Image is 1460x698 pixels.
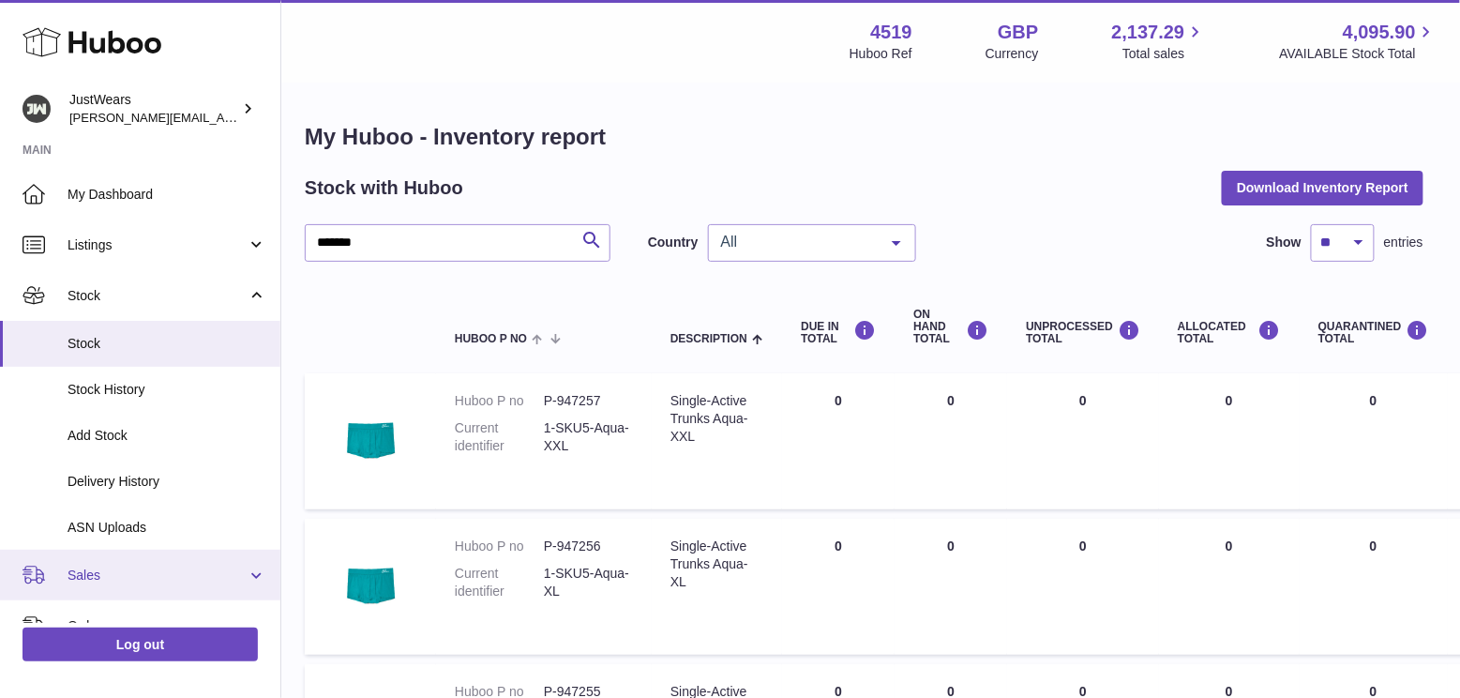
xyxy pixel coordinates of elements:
[1122,45,1206,63] span: Total sales
[23,95,51,123] img: josh@just-wears.com
[68,427,266,445] span: Add Stock
[1370,539,1377,554] span: 0
[850,45,912,63] div: Huboo Ref
[68,186,266,204] span: My Dashboard
[68,381,266,399] span: Stock History
[324,538,417,631] img: product image
[1159,519,1300,655] td: 0
[782,519,895,655] td: 0
[1370,393,1377,408] span: 0
[1343,20,1416,45] span: 4,095.90
[1112,20,1207,63] a: 2,137.29 Total sales
[23,628,258,661] a: Log out
[998,20,1038,45] strong: GBP
[455,333,527,345] span: Huboo P no
[870,20,912,45] strong: 4519
[455,538,544,555] dt: Huboo P no
[670,392,763,446] div: Single-Active Trunks Aqua-XXL
[68,335,266,353] span: Stock
[1384,234,1423,251] span: entries
[801,320,876,345] div: DUE IN TOTAL
[544,538,633,555] dd: P-947256
[1222,171,1423,205] button: Download Inventory Report
[68,236,247,254] span: Listings
[68,617,247,635] span: Orders
[1279,20,1437,63] a: 4,095.90 AVAILABLE Stock Total
[895,519,1007,655] td: 0
[1267,234,1302,251] label: Show
[716,233,878,251] span: All
[544,565,633,600] dd: 1-SKU5-Aqua-XL
[1279,45,1437,63] span: AVAILABLE Stock Total
[1026,320,1140,345] div: UNPROCESSED Total
[305,122,1423,152] h1: My Huboo - Inventory report
[69,110,376,125] span: [PERSON_NAME][EMAIL_ADDRESS][DOMAIN_NAME]
[782,373,895,509] td: 0
[670,333,747,345] span: Description
[1318,320,1429,345] div: QUARANTINED Total
[544,419,633,455] dd: 1-SKU5-Aqua-XXL
[68,567,247,584] span: Sales
[455,419,544,455] dt: Current identifier
[69,91,238,127] div: JustWears
[986,45,1039,63] div: Currency
[544,392,633,410] dd: P-947257
[1007,373,1159,509] td: 0
[1112,20,1185,45] span: 2,137.29
[670,538,763,591] div: Single-Active Trunks Aqua-XL
[455,565,544,600] dt: Current identifier
[68,473,266,491] span: Delivery History
[1007,519,1159,655] td: 0
[1178,320,1281,345] div: ALLOCATED Total
[68,519,266,537] span: ASN Uploads
[305,175,463,201] h2: Stock with Huboo
[895,373,1007,509] td: 0
[324,392,417,486] img: product image
[455,392,544,410] dt: Huboo P no
[1159,373,1300,509] td: 0
[68,287,247,305] span: Stock
[913,309,988,346] div: ON HAND Total
[648,234,699,251] label: Country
